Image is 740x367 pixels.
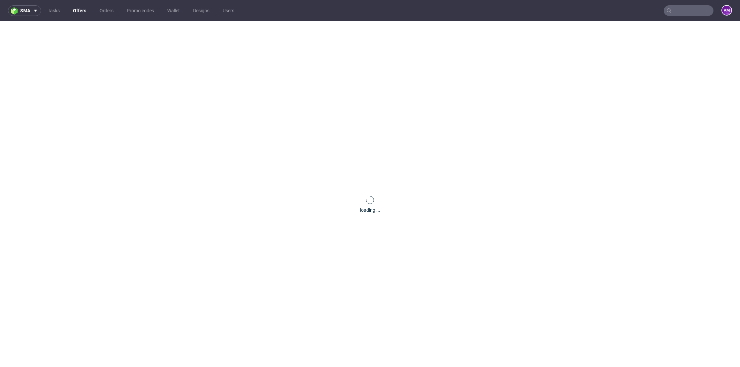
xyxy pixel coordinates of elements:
a: Tasks [44,5,64,16]
a: Wallet [163,5,184,16]
a: Promo codes [123,5,158,16]
a: Offers [69,5,90,16]
span: sma [20,8,30,13]
a: Designs [189,5,213,16]
img: logo [11,7,20,15]
button: sma [8,5,41,16]
a: Users [219,5,238,16]
div: loading ... [360,207,380,213]
figcaption: AM [722,6,731,15]
a: Orders [96,5,117,16]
